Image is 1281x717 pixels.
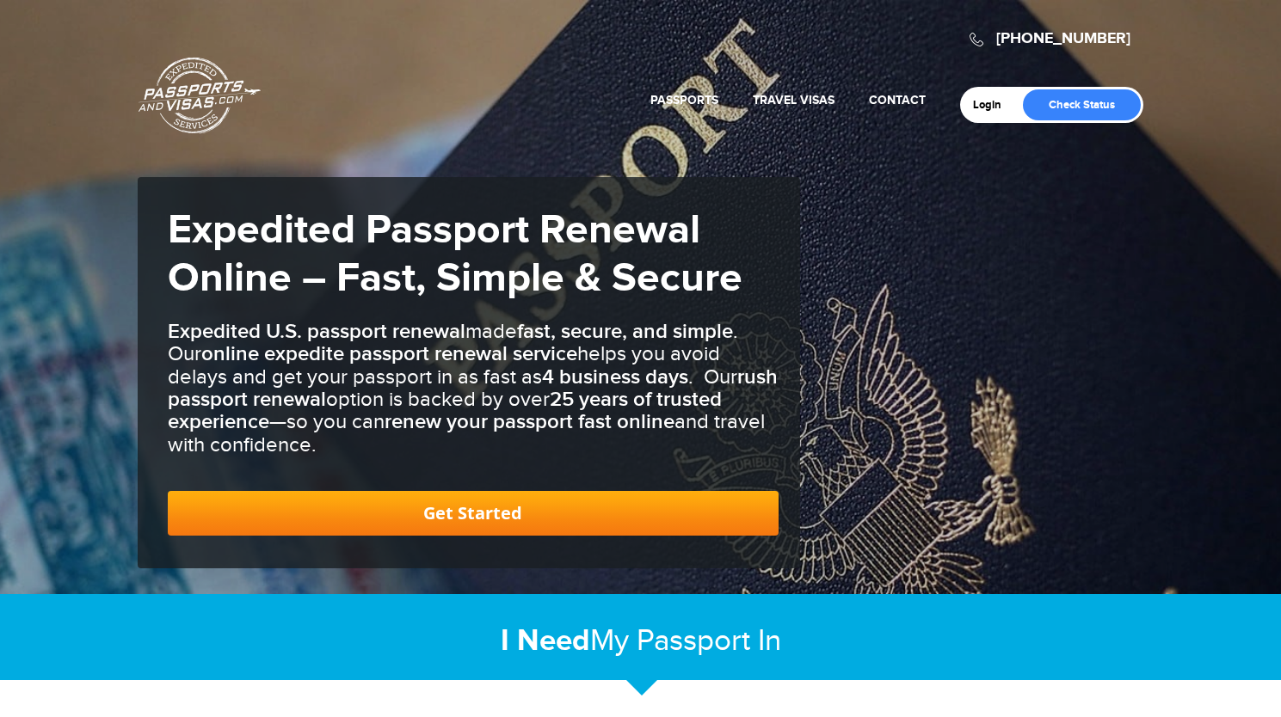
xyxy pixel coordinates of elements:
[385,409,674,434] b: renew your passport fast online
[168,365,778,412] b: rush passport renewal
[168,387,722,434] b: 25 years of trusted experience
[501,622,590,659] strong: I Need
[168,319,465,344] b: Expedited U.S. passport renewal
[168,205,742,303] strong: Expedited Passport Renewal Online – Fast, Simple & Secure
[637,623,781,659] span: Passport In
[650,93,718,107] a: Passports
[973,98,1013,112] a: Login
[138,622,1144,659] h2: My
[542,365,688,389] b: 4 business days
[869,93,926,107] a: Contact
[168,321,779,457] h3: made . Our helps you avoid delays and get your passport in as fast as . Our option is backed by o...
[753,93,834,107] a: Travel Visas
[1023,89,1141,120] a: Check Status
[996,29,1130,48] a: [PHONE_NUMBER]
[168,491,779,536] a: Get Started
[139,57,261,134] a: Passports & [DOMAIN_NAME]
[517,319,733,344] b: fast, secure, and simple
[201,341,577,366] b: online expedite passport renewal service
